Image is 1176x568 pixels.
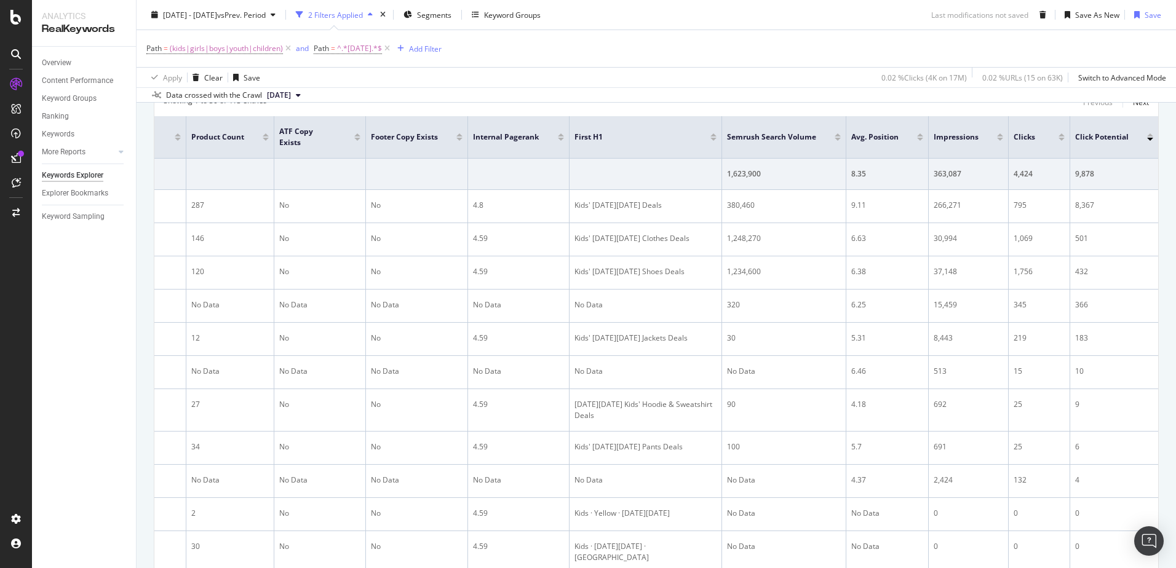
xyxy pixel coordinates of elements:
[1014,475,1065,486] div: 132
[42,187,127,200] a: Explorer Bookmarks
[164,43,168,53] span: =
[1145,9,1161,20] div: Save
[1014,399,1065,410] div: 25
[42,92,97,105] div: Keyword Groups
[279,333,360,344] div: No
[42,187,108,200] div: Explorer Bookmarks
[1075,508,1153,519] div: 0
[1075,541,1153,552] div: 0
[574,333,717,344] div: Kids' [DATE][DATE] Jackets Deals
[851,200,923,211] div: 9.11
[934,508,1003,519] div: 0
[851,508,923,519] div: No Data
[473,233,564,244] div: 4.59
[484,9,541,20] div: Keyword Groups
[851,366,923,377] div: 6.46
[42,128,74,141] div: Keywords
[1014,266,1065,277] div: 1,756
[931,9,1028,20] div: Last modifications not saved
[574,508,717,519] div: Kids · Yellow · [DATE][DATE]
[191,233,269,244] div: 146
[727,266,841,277] div: 1,234,600
[291,5,378,25] button: 2 Filters Applied
[191,508,269,519] div: 2
[217,9,266,20] span: vs Prev. Period
[574,266,717,277] div: Kids' [DATE][DATE] Shoes Deals
[934,541,1003,552] div: 0
[727,233,841,244] div: 1,248,270
[371,475,463,486] div: No Data
[574,233,717,244] div: Kids' [DATE][DATE] Clothes Deals
[42,110,127,123] a: Ranking
[473,441,564,452] div: 4.59
[1073,68,1166,87] button: Switch to Advanced Mode
[574,200,717,211] div: Kids' [DATE][DATE] Deals
[279,299,360,310] div: No Data
[191,399,269,410] div: 27
[371,200,463,211] div: No
[727,541,841,552] div: No Data
[1014,508,1065,519] div: 0
[279,475,360,486] div: No Data
[727,366,841,377] div: No Data
[1134,526,1164,556] div: Open Intercom Messenger
[881,72,967,82] div: 0.02 % Clicks ( 4K on 17M )
[371,333,463,344] div: No
[296,42,309,54] button: and
[42,128,127,141] a: Keywords
[188,68,223,87] button: Clear
[163,9,217,20] span: [DATE] - [DATE]
[191,475,269,486] div: No Data
[851,441,923,452] div: 5.7
[727,132,816,143] span: Semrush Search Volume
[392,41,442,56] button: Add Filter
[1075,9,1119,20] div: Save As New
[574,132,692,143] span: First H1
[371,508,463,519] div: No
[574,299,717,310] div: No Data
[279,266,360,277] div: No
[851,399,923,410] div: 4.18
[279,233,360,244] div: No
[191,333,269,344] div: 12
[1075,366,1153,377] div: 10
[1014,333,1065,344] div: 219
[191,441,269,452] div: 34
[473,366,564,377] div: No Data
[371,399,463,410] div: No
[1075,200,1153,211] div: 8,367
[146,68,182,87] button: Apply
[191,200,269,211] div: 287
[1060,5,1119,25] button: Save As New
[934,233,1003,244] div: 30,994
[279,541,360,552] div: No
[851,266,923,277] div: 6.38
[473,399,564,410] div: 4.59
[331,43,335,53] span: =
[574,399,717,421] div: [DATE][DATE] Kids' Hoodie & Sweatshirt Deals
[1075,475,1153,486] div: 4
[934,132,979,143] span: Impressions
[934,475,1003,486] div: 2,424
[1075,233,1153,244] div: 501
[42,110,69,123] div: Ranking
[851,233,923,244] div: 6.63
[371,299,463,310] div: No Data
[467,5,546,25] button: Keyword Groups
[371,366,463,377] div: No Data
[279,508,360,519] div: No
[727,475,841,486] div: No Data
[851,333,923,344] div: 5.31
[371,441,463,452] div: No
[191,132,244,143] span: Product Count
[1014,541,1065,552] div: 0
[42,210,127,223] a: Keyword Sampling
[1014,168,1065,179] div: 4,424
[279,399,360,410] div: No
[279,366,360,377] div: No Data
[371,132,438,143] span: Footer Copy Exists
[851,132,899,143] span: Avg. Position
[727,299,841,310] div: 320
[1014,441,1065,452] div: 25
[409,43,442,53] div: Add Filter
